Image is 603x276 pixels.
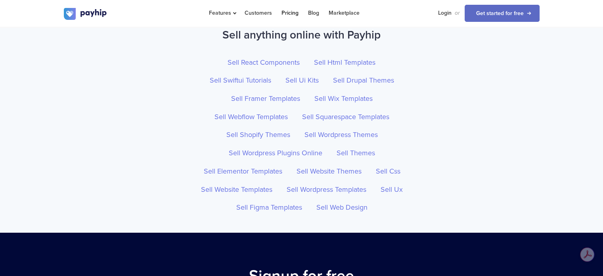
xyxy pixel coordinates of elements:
[198,162,288,181] a: Sell Elementor Templates
[279,71,325,90] a: Sell Ui Kits
[222,54,306,72] a: Sell React Components
[195,181,278,199] a: Sell Website Templates
[308,90,379,108] a: Sell Wix Templates
[225,90,306,108] a: Sell Framer Templates
[327,71,400,90] a: Sell Drupal Themes
[64,25,540,46] h2: Sell anything online with Payhip
[209,10,235,16] span: Features
[220,126,296,144] a: Sell Shopify Themes
[299,126,384,144] a: Sell Wordpress Themes
[204,71,277,90] a: Sell Swiftui Tutorials
[465,5,540,22] a: Get started for free
[291,162,368,181] a: Sell Website Themes
[375,181,409,199] a: Sell Ux
[296,108,395,126] a: Sell Squarespace Templates
[230,199,308,217] a: Sell Figma Templates
[64,8,107,20] img: logo.svg
[308,54,381,72] a: Sell Html Templates
[223,144,328,162] a: Sell Wordpress Plugins Online
[209,108,294,126] a: Sell Webflow Templates
[370,162,406,181] a: Sell Css
[310,199,373,217] a: Sell Web Design
[281,181,372,199] a: Sell Wordpress Templates
[331,144,381,162] a: Sell Themes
